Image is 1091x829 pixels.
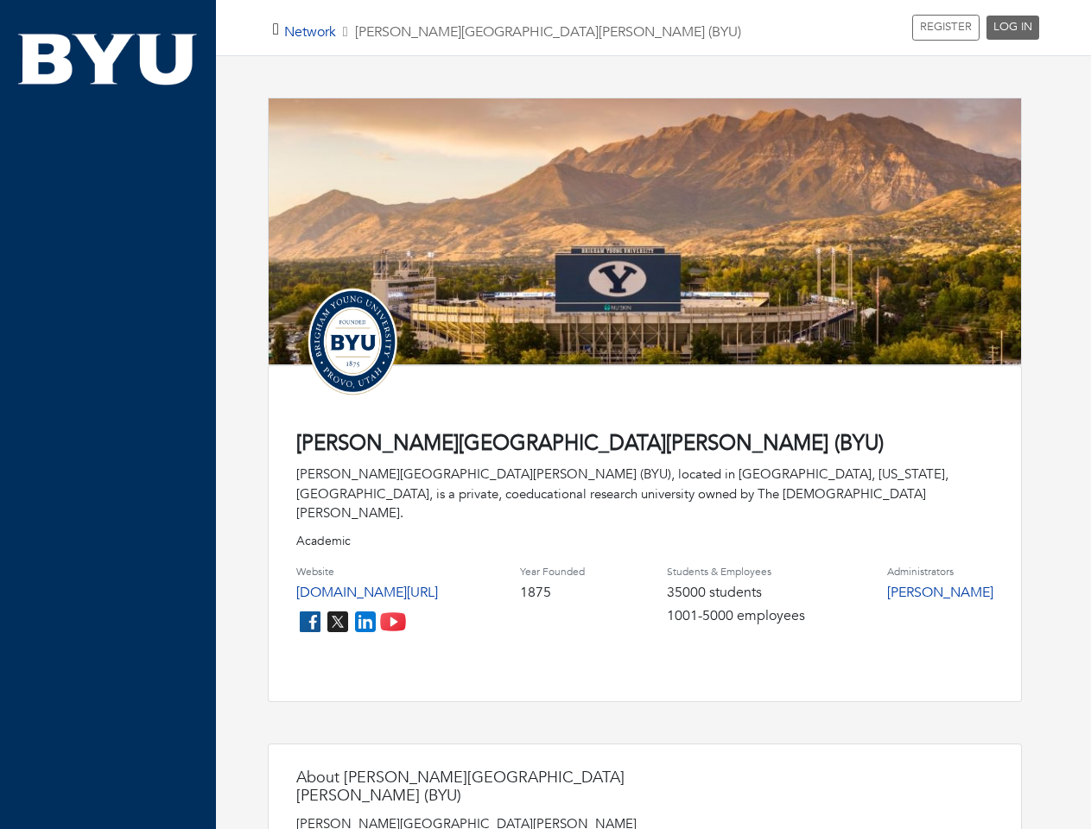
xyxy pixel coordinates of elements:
a: LOG IN [986,16,1039,40]
h4: 1001-5000 employees [667,608,805,624]
img: BYU.png [17,30,199,88]
h4: Year Founded [520,566,585,578]
h4: Students & Employees [667,566,805,578]
p: Academic [296,532,993,550]
img: facebook_icon-256f8dfc8812ddc1b8eade64b8eafd8a868ed32f90a8d2bb44f507e1979dbc24.png [296,608,324,636]
a: REGISTER [912,15,980,41]
img: linkedin_icon-84db3ca265f4ac0988026744a78baded5d6ee8239146f80404fb69c9eee6e8e7.png [352,608,379,636]
img: Untitled-design-3.png [296,285,409,397]
img: lavell-edwards-stadium.jpg [269,98,1021,381]
h4: Website [296,566,438,578]
div: [PERSON_NAME][GEOGRAPHIC_DATA][PERSON_NAME] (BYU), located in [GEOGRAPHIC_DATA], [US_STATE], [GEO... [296,465,993,523]
h4: About [PERSON_NAME][GEOGRAPHIC_DATA][PERSON_NAME] (BYU) [296,769,642,806]
h4: 1875 [520,585,585,601]
h4: [PERSON_NAME][GEOGRAPHIC_DATA][PERSON_NAME] (BYU) [296,432,993,457]
a: [PERSON_NAME] [887,583,993,602]
a: Network [284,22,336,41]
h4: Administrators [887,566,993,578]
h5: [PERSON_NAME][GEOGRAPHIC_DATA][PERSON_NAME] (BYU) [284,24,741,41]
img: youtube_icon-fc3c61c8c22f3cdcae68f2f17984f5f016928f0ca0694dd5da90beefb88aa45e.png [379,608,407,636]
a: [DOMAIN_NAME][URL] [296,583,438,602]
img: twitter_icon-7d0bafdc4ccc1285aa2013833b377ca91d92330db209b8298ca96278571368c9.png [324,608,352,636]
h4: 35000 students [667,585,805,601]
